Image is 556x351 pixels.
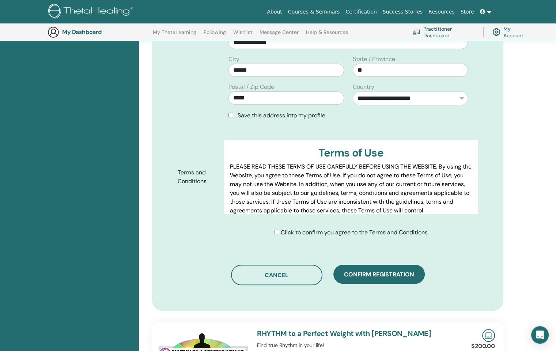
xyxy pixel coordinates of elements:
[343,5,379,19] a: Certification
[412,24,474,40] a: Practitioner Dashboard
[531,326,549,344] div: Open Intercom Messenger
[228,55,239,64] label: City
[353,55,395,64] label: State / Province
[306,29,348,41] a: Help & Resources
[471,342,495,351] p: $200.00
[353,83,374,91] label: Country
[425,5,458,19] a: Resources
[281,229,428,236] span: Click to confirm you agree to the Terms and Conditions
[265,271,288,279] span: Cancel
[233,29,253,41] a: Wishlist
[257,341,457,349] p: Find true Rhythm in your life!
[482,329,495,342] img: Live Online Seminar
[204,29,226,41] a: Following
[231,265,322,285] button: Cancel
[48,26,59,38] img: generic-user-icon.jpg
[412,29,420,35] img: chalkboard-teacher.svg
[260,29,299,41] a: Message Center
[228,83,274,91] label: Postal / Zip Code
[230,162,472,215] p: PLEASE READ THESE TERMS OF USE CAREFULLY BEFORE USING THE WEBSITE. By using the Website, you agre...
[285,5,343,19] a: Courses & Seminars
[62,29,135,35] h3: My Dashboard
[153,29,196,41] a: My ThetaLearning
[172,166,224,188] label: Terms and Conditions
[257,329,431,338] a: RHYTHM to a Perfect Weight with [PERSON_NAME]
[380,5,425,19] a: Success Stories
[492,26,500,38] img: cog.svg
[264,5,285,19] a: About
[333,265,425,284] button: Confirm registration
[344,271,414,278] span: Confirm registration
[230,146,472,159] h3: Terms of Use
[238,112,325,119] span: Save this address into my profile
[492,24,529,40] a: My Account
[48,4,136,20] img: logo.png
[458,5,477,19] a: Store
